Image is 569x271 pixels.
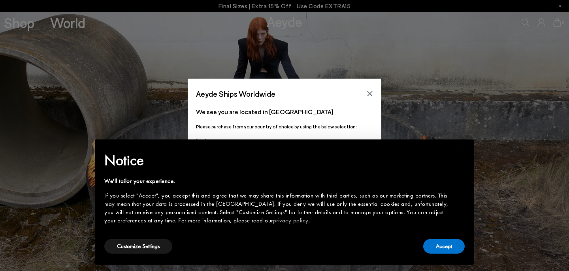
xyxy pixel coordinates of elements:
[104,239,172,254] button: Customize Settings
[104,150,452,171] h2: Notice
[452,142,471,161] button: Close this notice
[104,177,452,185] div: We'll tailor your experience.
[196,87,275,101] span: Aeyde Ships Worldwide
[273,216,309,224] a: privacy policy
[459,145,464,157] span: ×
[423,239,465,254] button: Accept
[364,88,376,100] button: Close
[196,107,373,117] p: We see you are located in [GEOGRAPHIC_DATA]
[196,123,373,130] p: Please purchase from your country of choice by using the below selection:
[104,192,452,225] div: If you select "Accept", you accept this and agree that we may share this information with third p...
